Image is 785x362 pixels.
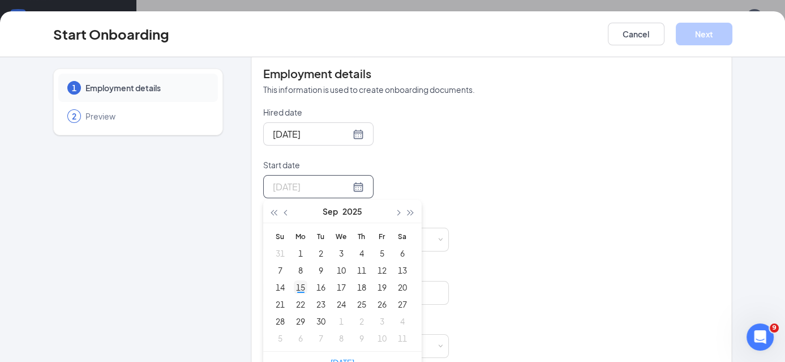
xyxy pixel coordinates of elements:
[290,245,311,262] td: 2025-09-01
[270,279,290,296] td: 2025-09-14
[270,296,290,313] td: 2025-09-21
[314,314,328,328] div: 30
[311,228,331,245] th: Tu
[331,228,351,245] th: We
[334,331,348,345] div: 8
[396,314,409,328] div: 4
[273,331,287,345] div: 5
[608,23,664,45] button: Cancel
[392,313,413,330] td: 2025-10-04
[270,228,290,245] th: Su
[334,297,348,311] div: 24
[392,296,413,313] td: 2025-09-27
[396,280,409,294] div: 20
[372,279,392,296] td: 2025-09-19
[294,280,307,294] div: 15
[392,279,413,296] td: 2025-09-20
[375,246,389,260] div: 5
[270,262,290,279] td: 2025-09-07
[294,314,307,328] div: 29
[290,228,311,245] th: Mo
[273,180,350,194] input: Select date
[294,331,307,345] div: 6
[355,314,368,328] div: 2
[351,296,372,313] td: 2025-09-25
[392,330,413,347] td: 2025-10-11
[263,66,720,82] h4: Employment details
[355,263,368,277] div: 11
[331,330,351,347] td: 2025-10-08
[331,279,351,296] td: 2025-09-17
[270,245,290,262] td: 2025-08-31
[85,82,207,93] span: Employment details
[314,331,328,345] div: 7
[314,297,328,311] div: 23
[331,262,351,279] td: 2025-09-10
[372,245,392,262] td: 2025-09-05
[351,313,372,330] td: 2025-10-02
[396,331,409,345] div: 11
[311,245,331,262] td: 2025-09-02
[72,82,76,93] span: 1
[355,246,368,260] div: 4
[290,330,311,347] td: 2025-10-06
[273,280,287,294] div: 14
[342,200,362,223] button: 2025
[396,263,409,277] div: 13
[273,314,287,328] div: 28
[273,246,287,260] div: 31
[331,245,351,262] td: 2025-09-03
[355,331,368,345] div: 9
[747,323,774,351] iframe: Intercom live chat
[290,313,311,330] td: 2025-09-29
[355,280,368,294] div: 18
[270,330,290,347] td: 2025-10-05
[770,323,779,333] span: 9
[294,297,307,311] div: 22
[334,280,348,294] div: 17
[270,313,290,330] td: 2025-09-28
[351,245,372,262] td: 2025-09-04
[372,262,392,279] td: 2025-09-12
[351,330,372,347] td: 2025-10-09
[375,331,389,345] div: 10
[263,159,449,171] p: Start date
[273,127,350,141] input: Sep 15, 2025
[311,330,331,347] td: 2025-10-07
[85,110,207,122] span: Preview
[273,297,287,311] div: 21
[53,24,169,44] h3: Start Onboarding
[314,246,328,260] div: 2
[396,297,409,311] div: 27
[294,246,307,260] div: 1
[392,245,413,262] td: 2025-09-06
[311,262,331,279] td: 2025-09-09
[314,263,328,277] div: 9
[351,279,372,296] td: 2025-09-18
[263,84,720,95] p: This information is used to create onboarding documents.
[331,313,351,330] td: 2025-10-01
[372,296,392,313] td: 2025-09-26
[372,330,392,347] td: 2025-10-10
[392,262,413,279] td: 2025-09-13
[290,262,311,279] td: 2025-09-08
[311,313,331,330] td: 2025-09-30
[392,228,413,245] th: Sa
[311,279,331,296] td: 2025-09-16
[355,297,368,311] div: 25
[290,296,311,313] td: 2025-09-22
[323,200,338,223] button: Sep
[273,263,287,277] div: 7
[676,23,732,45] button: Next
[263,107,449,118] p: Hired date
[294,263,307,277] div: 8
[331,296,351,313] td: 2025-09-24
[372,228,392,245] th: Fr
[375,297,389,311] div: 26
[334,314,348,328] div: 1
[72,110,76,122] span: 2
[334,263,348,277] div: 10
[375,280,389,294] div: 19
[351,262,372,279] td: 2025-09-11
[396,246,409,260] div: 6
